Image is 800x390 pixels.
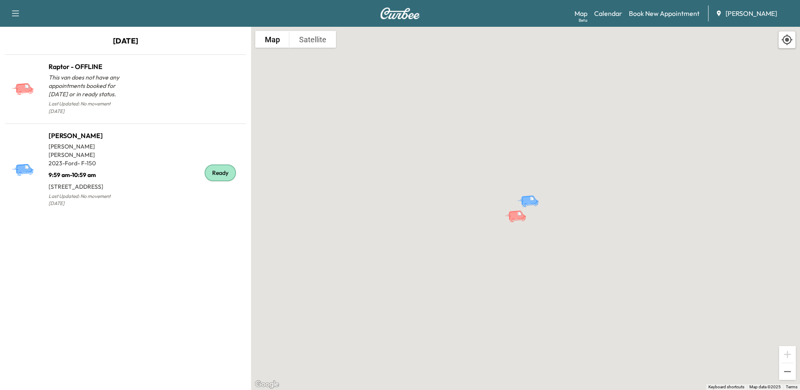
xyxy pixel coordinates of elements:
[726,8,777,18] span: [PERSON_NAME]
[49,191,126,209] p: Last Updated: No movement [DATE]
[290,31,336,48] button: Show satellite imagery
[594,8,622,18] a: Calendar
[517,186,546,201] gmp-advanced-marker: Bronco - Adrian
[779,346,796,363] button: Zoom in
[49,62,126,72] h1: Raptor - OFFLINE
[574,8,587,18] a: MapBeta
[49,98,126,117] p: Last Updated: No movement [DATE]
[749,385,781,389] span: Map data ©2025
[629,8,700,18] a: Book New Appointment
[253,379,281,390] img: Google
[380,8,420,19] img: Curbee Logo
[708,384,744,390] button: Keyboard shortcuts
[253,379,281,390] a: Open this area in Google Maps (opens a new window)
[49,131,126,141] h1: [PERSON_NAME]
[49,142,126,159] p: [PERSON_NAME] [PERSON_NAME]
[49,73,126,98] p: This van does not have any appointments booked for [DATE] or in ready status.
[49,179,126,191] p: [STREET_ADDRESS]
[579,17,587,23] div: Beta
[49,167,126,179] p: 9:59 am - 10:59 am
[205,164,236,181] div: Ready
[49,159,126,167] p: 2023 - Ford - F-150
[255,31,290,48] button: Show street map
[779,363,796,380] button: Zoom out
[505,201,534,216] gmp-advanced-marker: Raptor - OFFLINE
[778,31,796,49] div: Recenter map
[786,385,797,389] a: Terms (opens in new tab)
